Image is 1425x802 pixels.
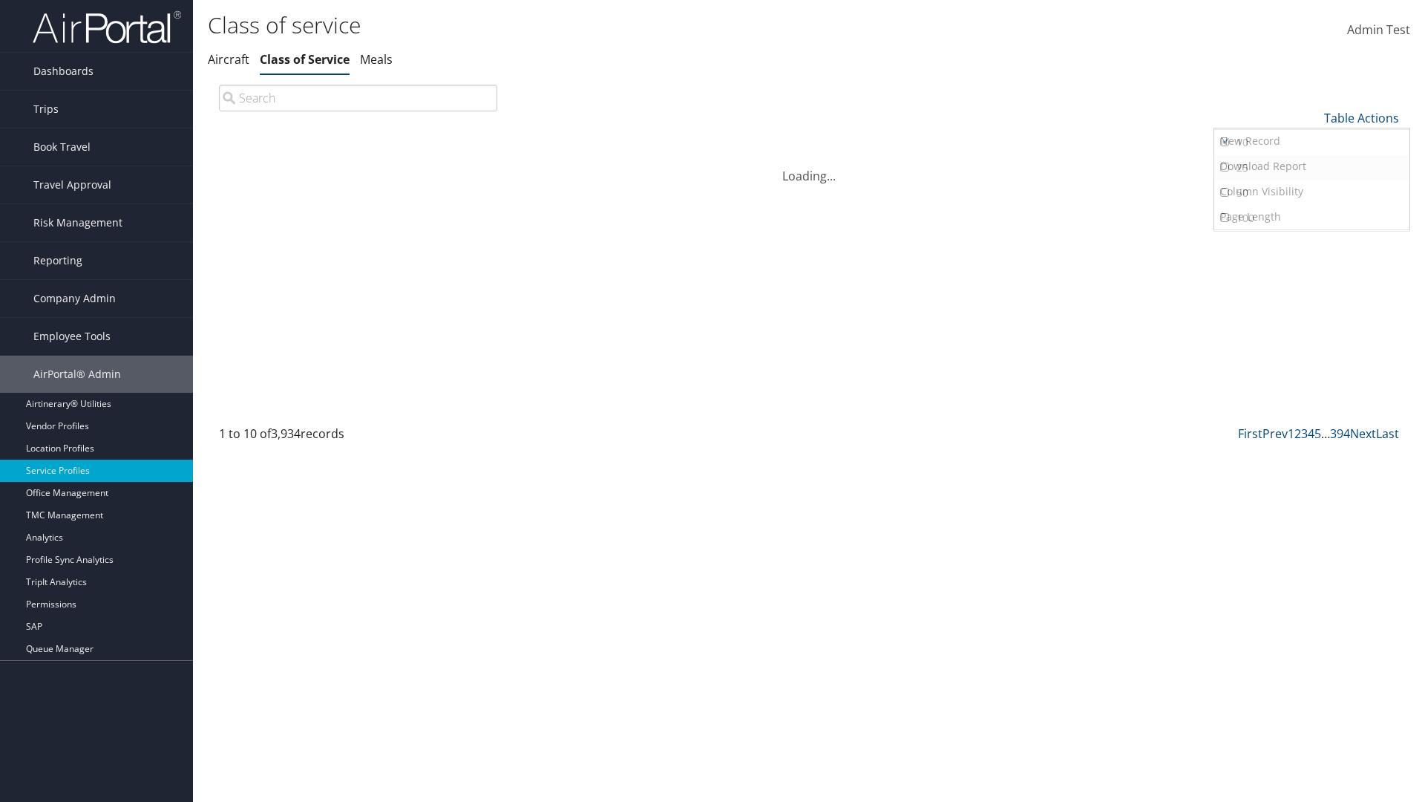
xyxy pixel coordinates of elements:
span: Company Admin [33,280,116,317]
span: Risk Management [33,204,122,241]
span: Dashboards [33,53,94,90]
a: New Record [1214,128,1409,154]
span: Trips [33,91,59,128]
a: 10 [1214,130,1409,155]
span: Reporting [33,242,82,279]
a: 25 [1214,155,1409,180]
span: Book Travel [33,128,91,166]
a: 50 [1214,180,1409,206]
img: airportal-logo.png [33,10,181,45]
span: Employee Tools [33,318,111,355]
span: AirPortal® Admin [33,356,121,393]
span: Travel Approval [33,166,111,203]
a: 100 [1214,206,1409,231]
